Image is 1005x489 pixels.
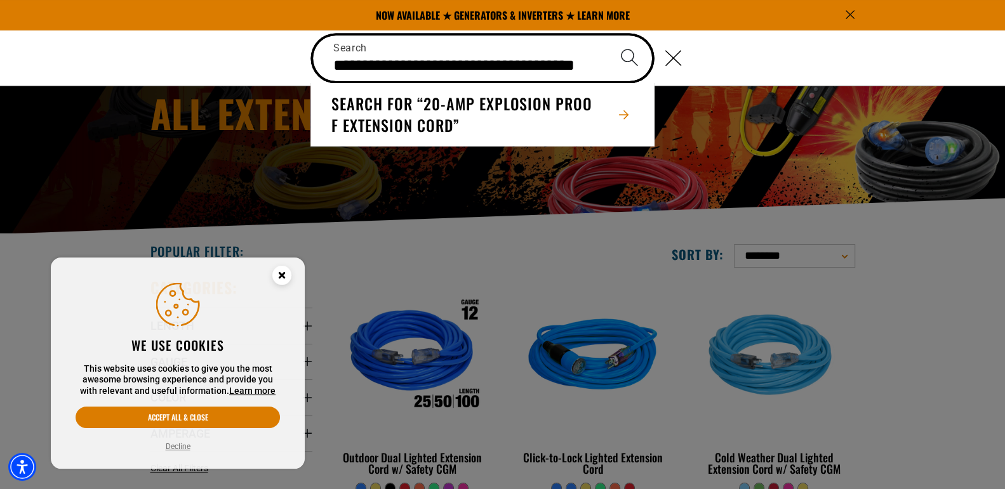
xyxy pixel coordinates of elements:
button: Search for “20-Amp Explosion Proof Extension Cord” [311,83,653,146]
button: Accept all & close [76,407,280,428]
button: Search [608,36,652,80]
button: Decline [162,440,194,453]
a: Learn more [229,386,276,396]
h2: We use cookies [76,337,280,353]
p: This website uses cookies to give you the most awesome browsing experience and provide you with r... [76,363,280,397]
aside: Cookie Consent [51,258,305,469]
div: Accessibility Menu [8,453,36,481]
button: Close [653,36,693,80]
